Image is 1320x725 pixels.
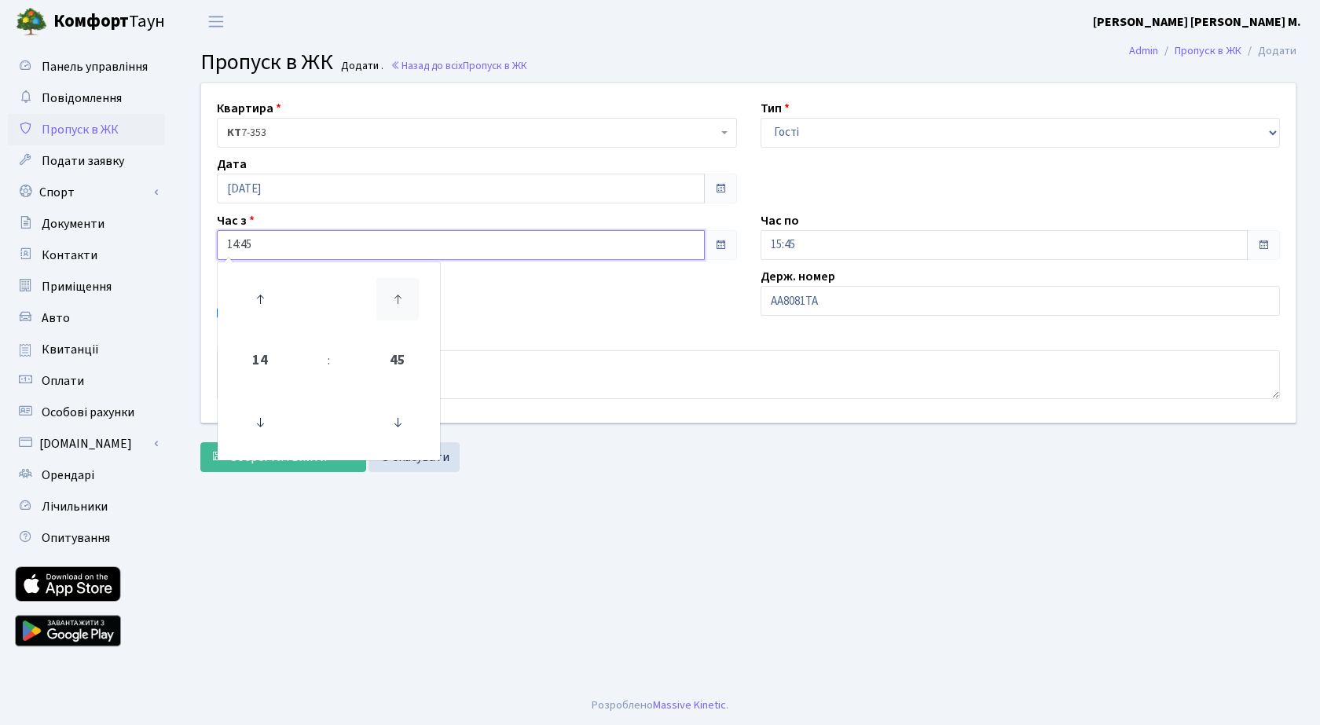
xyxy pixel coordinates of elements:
[1105,35,1320,68] nav: breadcrumb
[1129,42,1158,59] a: Admin
[217,118,737,148] span: <b>КТ</b>&nbsp;&nbsp;&nbsp;&nbsp;7-353
[237,394,284,451] a: Decrement Hour
[227,125,241,141] b: КТ
[53,9,165,35] span: Таун
[230,449,327,466] span: Зберегти і вийти
[376,339,419,382] span: Pick Minute
[653,697,726,713] a: Massive Kinetic
[761,99,790,118] label: Тип
[42,309,70,327] span: Авто
[200,442,337,472] button: Зберегти і вийти
[42,58,148,75] span: Панель управління
[1241,42,1296,60] li: Додати
[42,278,112,295] span: Приміщення
[239,339,281,382] span: Pick Hour
[217,211,255,230] label: Час з
[338,60,383,73] small: Додати .
[1093,13,1301,31] a: [PERSON_NAME] [PERSON_NAME] М.
[761,211,799,230] label: Час по
[42,341,99,358] span: Квитанції
[42,247,97,264] span: Контакти
[196,9,236,35] button: Переключити навігацію
[42,404,134,421] span: Особові рахунки
[8,240,165,271] a: Контакти
[1175,42,1241,59] a: Пропуск в ЖК
[16,6,47,38] img: logo.png
[42,529,110,547] span: Опитування
[42,498,108,515] span: Лічильники
[8,397,165,428] a: Особові рахунки
[217,155,247,174] label: Дата
[42,121,119,138] span: Пропуск в ЖК
[8,365,165,397] a: Оплати
[374,394,420,451] a: Decrement Minute
[463,58,527,73] span: Пропуск в ЖК
[8,208,165,240] a: Документи
[8,428,165,460] a: [DOMAIN_NAME]
[8,51,165,82] a: Панель управління
[237,271,284,328] a: Increment Hour
[592,697,728,714] div: Розроблено .
[8,334,165,365] a: Квитанції
[8,522,165,554] a: Опитування
[42,90,122,107] span: Повідомлення
[227,125,717,141] span: <b>КТ</b>&nbsp;&nbsp;&nbsp;&nbsp;7-353
[300,334,358,389] td: :
[8,491,165,522] a: Лічильники
[761,286,1281,316] input: AA0001AA
[390,58,527,73] a: Назад до всіхПропуск в ЖК
[42,152,124,170] span: Подати заявку
[42,372,84,390] span: Оплати
[8,302,165,334] a: Авто
[42,467,94,484] span: Орендарі
[8,177,165,208] a: Спорт
[8,271,165,302] a: Приміщення
[200,46,333,78] span: Пропуск в ЖК
[8,145,165,177] a: Подати заявку
[53,9,129,34] b: Комфорт
[8,460,165,491] a: Орендарі
[8,82,165,114] a: Повідомлення
[8,114,165,145] a: Пропуск в ЖК
[761,267,835,286] label: Держ. номер
[217,99,281,118] label: Квартира
[42,215,104,233] span: Документи
[374,271,420,328] a: Increment Minute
